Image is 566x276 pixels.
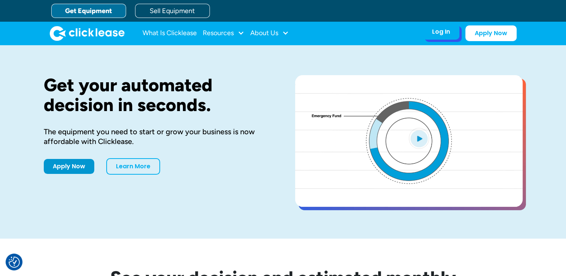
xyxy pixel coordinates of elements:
[44,159,94,174] a: Apply Now
[50,26,125,41] img: Clicklease logo
[44,127,271,146] div: The equipment you need to start or grow your business is now affordable with Clicklease.
[50,26,125,41] a: home
[203,26,244,41] div: Resources
[106,158,160,175] a: Learn More
[250,26,289,41] div: About Us
[295,75,523,207] a: open lightbox
[432,28,450,36] div: Log In
[9,257,20,268] img: Revisit consent button
[143,26,197,41] a: What Is Clicklease
[9,257,20,268] button: Consent Preferences
[409,128,429,149] img: Blue play button logo on a light blue circular background
[135,4,210,18] a: Sell Equipment
[44,75,271,115] h1: Get your automated decision in seconds.
[465,25,517,41] a: Apply Now
[51,4,126,18] a: Get Equipment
